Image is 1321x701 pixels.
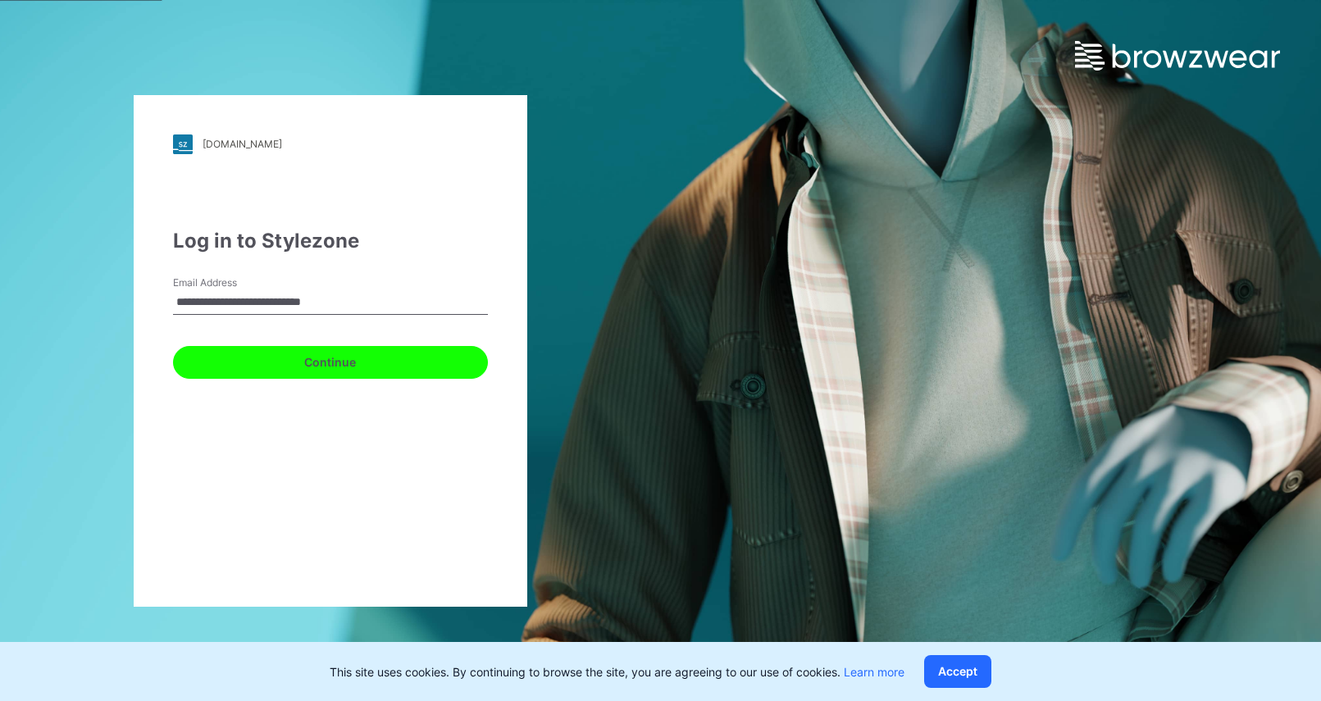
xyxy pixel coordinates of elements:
div: [DOMAIN_NAME] [203,138,282,150]
img: stylezone-logo.562084cfcfab977791bfbf7441f1a819.svg [173,134,193,154]
a: [DOMAIN_NAME] [173,134,488,154]
p: This site uses cookies. By continuing to browse the site, you are agreeing to our use of cookies. [330,663,904,681]
label: Email Address [173,275,288,290]
img: browzwear-logo.e42bd6dac1945053ebaf764b6aa21510.svg [1075,41,1280,71]
button: Accept [924,655,991,688]
button: Continue [173,346,488,379]
div: Log in to Stylezone [173,226,488,256]
a: Learn more [844,665,904,679]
